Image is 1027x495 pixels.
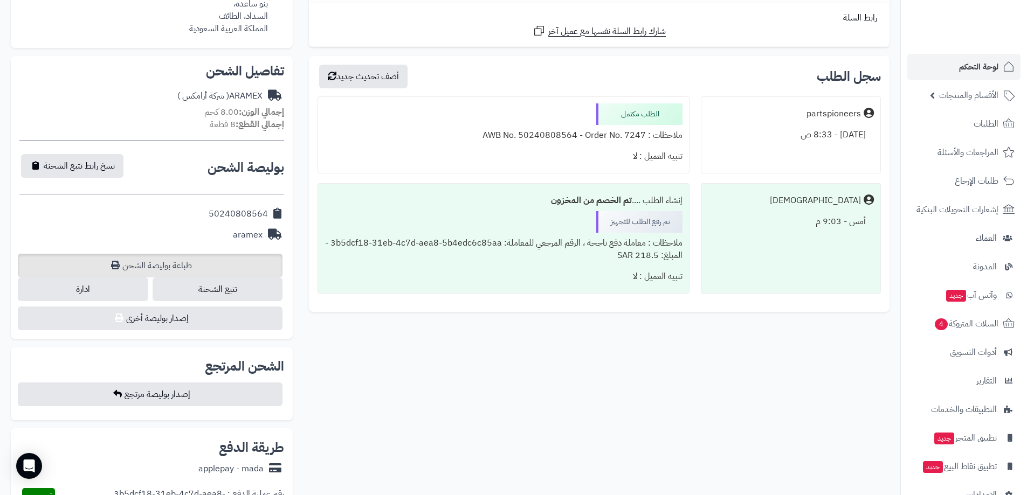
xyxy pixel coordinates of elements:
[313,12,885,24] div: رابط السلة
[153,277,283,301] a: تتبع الشحنة
[935,318,948,330] span: 4
[934,433,954,444] span: جديد
[955,173,998,189] span: طلبات الإرجاع
[205,360,284,373] h2: الشحن المرتجع
[204,106,284,118] small: 8.00 كجم
[596,103,683,125] div: الطلب مكتمل
[198,463,264,475] div: applepay - mada
[177,90,263,102] div: ARAMEX
[939,88,998,103] span: الأقسام والمنتجات
[18,306,282,330] button: إصدار بوليصة أخرى
[177,89,229,102] span: ( شركة أرامكس )
[239,106,284,118] strong: إجمالي الوزن:
[208,161,284,174] h2: بوليصة الشحن
[934,316,998,331] span: السلات المتروكة
[325,190,682,211] div: إنشاء الطلب ....
[817,70,881,83] h3: سجل الطلب
[21,154,123,178] button: نسخ رابط تتبع الشحنة
[916,202,998,217] span: إشعارات التحويلات البنكية
[325,266,682,287] div: تنبيه العميل : لا
[945,288,997,303] span: وآتس آب
[551,194,632,207] b: تم الخصم من المخزون
[907,254,1021,280] a: المدونة
[907,168,1021,194] a: طلبات الإرجاع
[325,125,682,146] div: ملاحظات : AWB No. 50240808564 - Order No. 7247
[907,454,1021,479] a: تطبيق نقاط البيعجديد
[959,59,998,74] span: لوحة التحكم
[933,430,997,445] span: تطبيق المتجر
[973,259,997,274] span: المدونة
[807,108,861,120] div: partspioneers
[770,194,861,207] div: [DEMOGRAPHIC_DATA]
[533,24,666,38] a: شارك رابط السلة نفسها مع عميل آخر
[907,425,1021,451] a: تطبيق المتجرجديد
[209,208,268,220] div: 50240808564
[907,282,1021,308] a: وآتس آبجديد
[907,311,1021,337] a: السلات المتروكة4
[325,146,682,167] div: تنبيه العميل : لا
[548,25,666,38] span: شارك رابط السلة نفسها مع عميل آخر
[236,118,284,131] strong: إجمالي القطع:
[938,145,998,160] span: المراجعات والأسئلة
[923,461,943,473] span: جديد
[210,118,284,131] small: 8 قطعة
[708,211,874,232] div: أمس - 9:03 م
[922,459,997,474] span: تطبيق نقاط البيع
[16,453,42,479] div: Open Intercom Messenger
[18,254,282,277] a: طباعة بوليصة الشحن
[907,197,1021,222] a: إشعارات التحويلات البنكية
[946,290,966,302] span: جديد
[233,229,263,241] div: aramex
[325,233,682,266] div: ملاحظات : معاملة دفع ناجحة ، الرقم المرجعي للمعاملة: 3b5dcf18-31eb-4c7d-aea8-5b4edc6c85aa - المبل...
[19,65,284,78] h2: تفاصيل الشحن
[319,65,408,88] button: أضف تحديث جديد
[976,373,997,388] span: التقارير
[44,159,115,172] span: نسخ رابط تتبع الشحنة
[596,211,683,233] div: تم رفع الطلب للتجهيز
[950,345,997,360] span: أدوات التسويق
[907,339,1021,365] a: أدوات التسويق
[907,54,1021,80] a: لوحة التحكم
[907,140,1021,165] a: المراجعات والأسئلة
[907,111,1021,137] a: الطلبات
[974,116,998,131] span: الطلبات
[219,441,284,454] h2: طريقة الدفع
[18,277,148,301] a: ادارة
[708,124,874,145] div: [DATE] - 8:33 ص
[954,30,1017,53] img: logo-2.png
[907,368,1021,394] a: التقارير
[907,396,1021,422] a: التطبيقات والخدمات
[907,225,1021,251] a: العملاء
[18,382,282,406] button: إصدار بوليصة مرتجع
[976,231,997,246] span: العملاء
[931,402,997,417] span: التطبيقات والخدمات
